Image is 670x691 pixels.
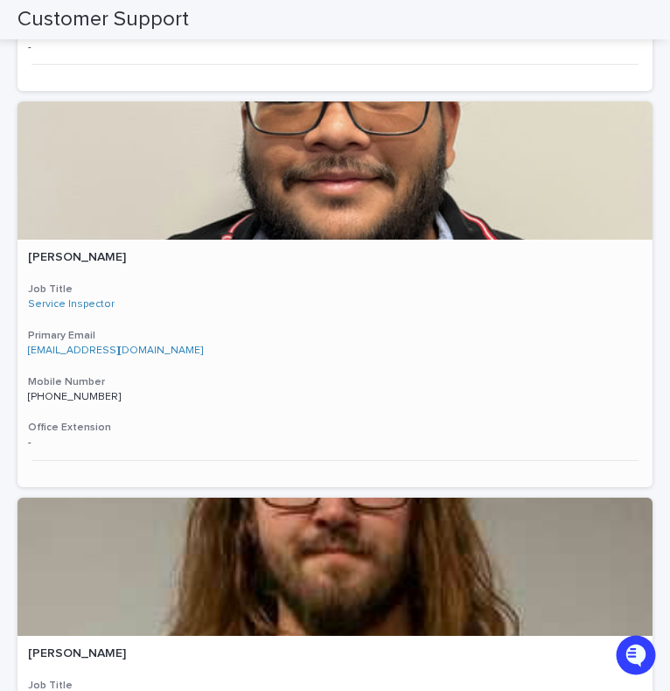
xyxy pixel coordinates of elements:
[28,375,642,389] h3: Mobile Number
[17,17,52,52] img: Stacker
[17,283,31,297] div: 📖
[17,101,653,486] a: [PERSON_NAME]Job TitleService Inspector Primary Email[EMAIL_ADDRESS][DOMAIN_NAME] Mobile Number[P...
[28,329,642,343] h3: Primary Email
[10,275,102,306] a: 📖Help Docs
[28,250,203,265] p: [PERSON_NAME]
[59,195,287,213] div: Start new chat
[614,633,661,681] iframe: Open customer support
[28,345,203,356] a: [EMAIL_ADDRESS][DOMAIN_NAME]
[17,70,318,98] p: Welcome 👋
[28,646,203,661] p: [PERSON_NAME]
[28,298,115,311] a: Service Inspector
[28,38,35,53] p: -
[28,421,642,435] h3: Office Extension
[174,325,212,338] span: Pylon
[17,195,49,227] img: 1736555164131-43832dd5-751b-4058-ba23-39d91318e5a0
[59,213,245,227] div: We're offline, we will be back soon!
[17,7,189,32] h2: Customer Support
[28,392,121,402] a: [PHONE_NUMBER]
[45,141,289,159] input: Clear
[28,433,35,449] p: -
[297,200,318,221] button: Start new chat
[35,282,95,299] span: Help Docs
[28,283,642,297] h3: Job Title
[123,324,212,338] a: Powered byPylon
[17,98,318,126] p: How can we help?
